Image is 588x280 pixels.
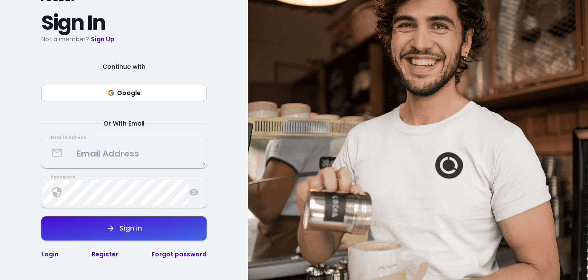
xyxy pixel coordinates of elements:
[92,250,118,258] a: Register
[41,85,207,101] button: Google
[92,62,156,72] span: Continue with
[41,250,59,258] a: Login
[115,225,142,232] div: Sign in
[91,35,115,43] a: Sign Up
[41,15,207,31] h2: Sign In
[152,250,207,258] a: Forgot password
[47,174,79,181] div: Password
[41,34,207,44] p: Not a member?
[47,134,90,141] div: Email Address
[41,216,207,240] button: Sign in
[93,118,155,129] span: Or With Email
